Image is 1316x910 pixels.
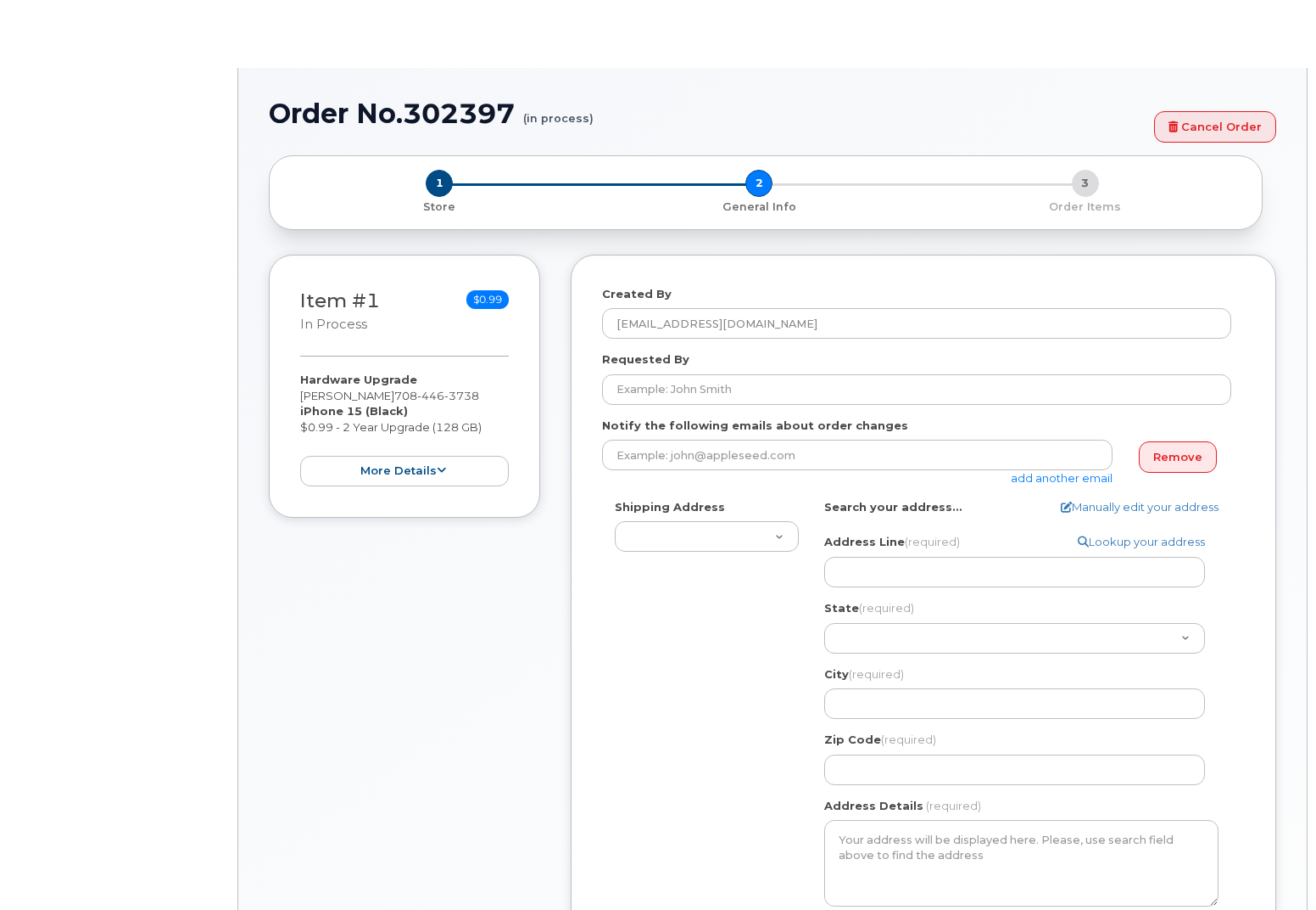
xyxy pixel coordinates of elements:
input: Example: John Smith [602,374,1231,405]
label: Zip Code [824,732,936,748]
label: City [824,666,904,682]
label: Requested By [602,351,689,368]
h1: Order No.302397 [269,98,1146,128]
label: Notify the following emails about order changes [602,418,908,434]
span: (required) [859,601,914,615]
a: add another email [1011,471,1112,485]
label: State [824,600,914,616]
span: 1 [426,170,453,197]
label: Search your address... [824,499,962,515]
a: Manually edit your address [1061,499,1218,515]
span: 446 [417,389,444,402]
input: Example: john@appleseed.com [602,440,1112,470]
span: 708 [394,389,479,402]
h3: Item #1 [300,290,380,334]
span: (required) [881,733,936,746]
a: 1 Store [283,197,596,215]
a: Remove [1139,441,1217,473]
button: more details [300,456,509,487]
span: $0.99 [466,290,509,309]
strong: Hardware Upgrade [300,373,417,386]
label: Address Details [824,798,923,814]
span: 3738 [444,389,479,402]
label: Created By [602,286,672,302]
a: Lookup your address [1078,534,1205,550]
small: in process [300,317,367,332]
span: (required) [905,535,960,548]
span: (required) [849,667,904,681]
strong: iPhone 15 (Black) [300,404,408,418]
div: [PERSON_NAME] $0.99 - 2 Year Upgrade (128 GB) [300,372,509,486]
small: (in process) [523,98,594,125]
span: (required) [926,799,981,812]
label: Address Line [824,534,960,550]
label: Shipping Address [615,499,725,515]
p: Store [290,199,589,215]
a: Cancel Order [1154,111,1276,143]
